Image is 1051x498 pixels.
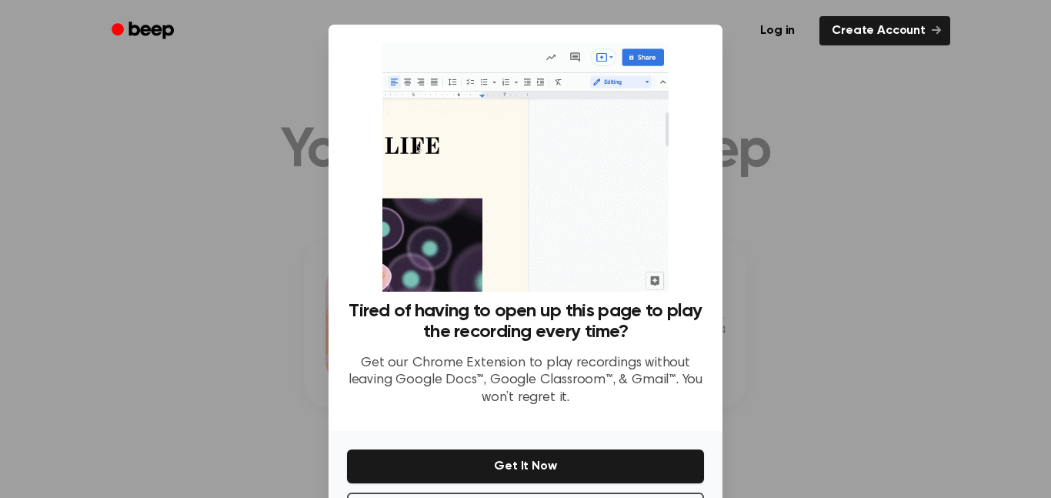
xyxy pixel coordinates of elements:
h3: Tired of having to open up this page to play the recording every time? [347,301,704,343]
a: Beep [101,16,188,46]
a: Create Account [819,16,950,45]
p: Get our Chrome Extension to play recordings without leaving Google Docs™, Google Classroom™, & Gm... [347,355,704,407]
img: Beep extension in action [382,43,668,292]
a: Log in [745,13,810,48]
button: Get It Now [347,450,704,483]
